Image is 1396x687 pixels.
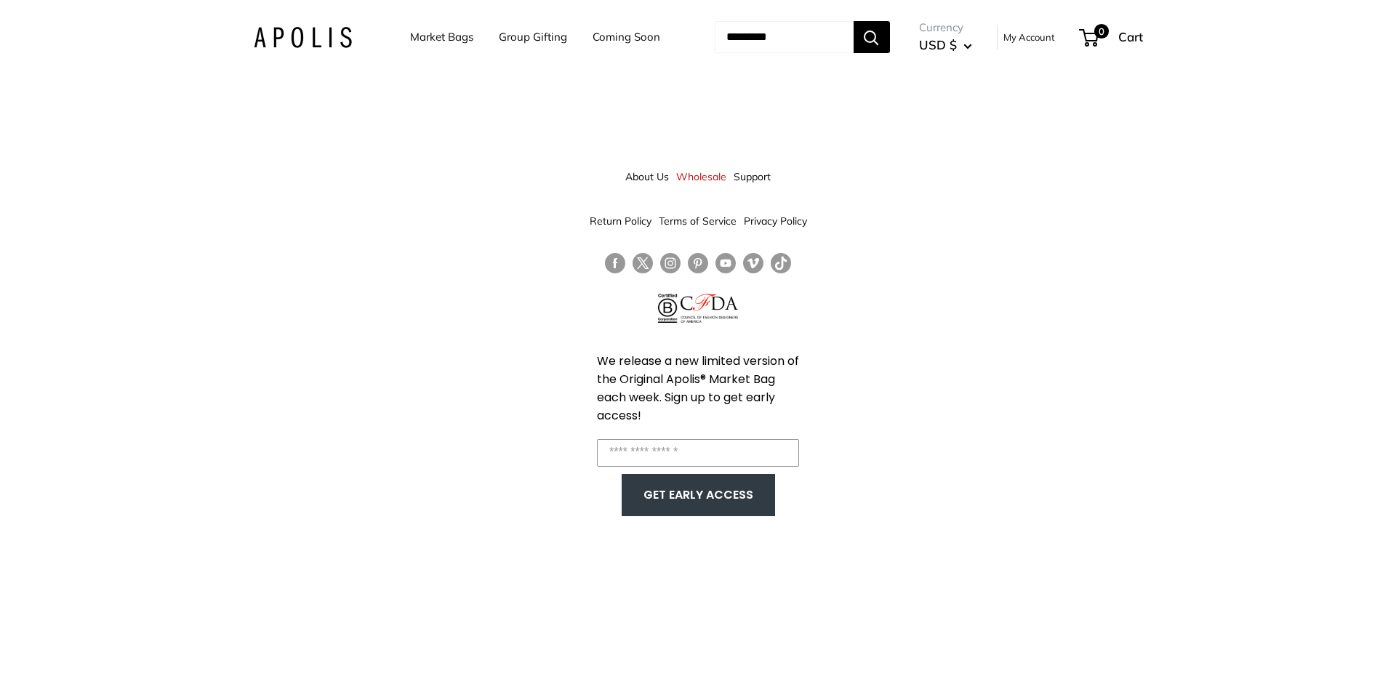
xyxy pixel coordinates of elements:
a: Return Policy [590,208,651,234]
a: Support [734,164,771,190]
a: Market Bags [410,27,473,47]
a: 0 Cart [1080,25,1143,49]
a: Group Gifting [499,27,567,47]
a: Wholesale [676,164,726,190]
input: Enter your email [597,439,799,467]
span: Currency [919,17,972,38]
a: Follow us on Vimeo [743,253,763,274]
img: Council of Fashion Designers of America Member [681,294,738,323]
span: 0 [1094,24,1108,39]
button: Search [854,21,890,53]
a: Follow us on Tumblr [771,253,791,274]
img: Apolis [254,27,352,48]
a: Follow us on Pinterest [688,253,708,274]
a: My Account [1003,28,1055,46]
button: GET EARLY ACCESS [636,481,761,509]
a: Terms of Service [659,208,737,234]
a: Privacy Policy [744,208,807,234]
a: Follow us on Twitter [633,253,653,279]
a: About Us [625,164,669,190]
input: Search... [715,21,854,53]
span: We release a new limited version of the Original Apolis® Market Bag each week. Sign up to get ear... [597,353,799,424]
a: Follow us on Facebook [605,253,625,274]
span: Cart [1118,29,1143,44]
a: Coming Soon [593,27,660,47]
a: Follow us on YouTube [715,253,736,274]
img: Certified B Corporation [658,294,678,323]
button: USD $ [919,33,972,57]
a: Follow us on Instagram [660,253,681,274]
span: USD $ [919,37,957,52]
